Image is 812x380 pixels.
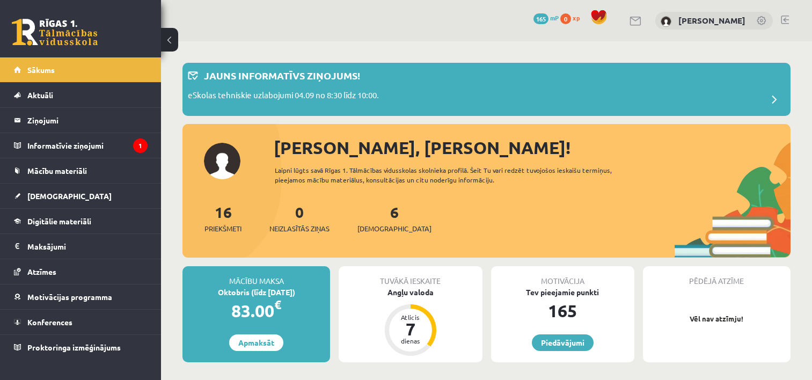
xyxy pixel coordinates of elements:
[532,334,594,351] a: Piedāvājumi
[269,202,330,234] a: 0Neizlasītās ziņas
[204,202,242,234] a: 16Priekšmeti
[339,287,482,357] a: Angļu valoda Atlicis 7 dienas
[491,298,634,324] div: 165
[182,298,330,324] div: 83.00
[27,191,112,201] span: [DEMOGRAPHIC_DATA]
[491,287,634,298] div: Tev pieejamie punkti
[14,83,148,107] a: Aktuāli
[14,310,148,334] a: Konferences
[14,284,148,309] a: Motivācijas programma
[14,184,148,208] a: [DEMOGRAPHIC_DATA]
[27,234,148,259] legend: Maksājumi
[357,202,431,234] a: 6[DEMOGRAPHIC_DATA]
[678,15,745,26] a: [PERSON_NAME]
[394,314,427,320] div: Atlicis
[533,13,559,22] a: 165 mP
[14,234,148,259] a: Maksājumi
[27,108,148,133] legend: Ziņojumi
[14,335,148,360] a: Proktoringa izmēģinājums
[27,317,72,327] span: Konferences
[550,13,559,22] span: mP
[14,259,148,284] a: Atzīmes
[269,223,330,234] span: Neizlasītās ziņas
[394,338,427,344] div: dienas
[27,342,121,352] span: Proktoringa izmēģinājums
[274,135,791,160] div: [PERSON_NAME], [PERSON_NAME]!
[14,108,148,133] a: Ziņojumi
[648,313,785,324] p: Vēl nav atzīmju!
[643,266,791,287] div: Pēdējā atzīme
[27,166,87,176] span: Mācību materiāli
[14,158,148,183] a: Mācību materiāli
[27,90,53,100] span: Aktuāli
[533,13,548,24] span: 165
[394,320,427,338] div: 7
[357,223,431,234] span: [DEMOGRAPHIC_DATA]
[661,16,671,27] img: Lina Tovanceva
[274,297,281,312] span: €
[14,133,148,158] a: Informatīvie ziņojumi1
[188,89,379,104] p: eSkolas tehniskie uzlabojumi 04.09 no 8:30 līdz 10:00.
[133,138,148,153] i: 1
[182,287,330,298] div: Oktobris (līdz [DATE])
[14,209,148,233] a: Digitālie materiāli
[491,266,634,287] div: Motivācija
[12,19,98,46] a: Rīgas 1. Tālmācības vidusskola
[573,13,580,22] span: xp
[229,334,283,351] a: Apmaksāt
[339,266,482,287] div: Tuvākā ieskaite
[27,292,112,302] span: Motivācijas programma
[204,223,242,234] span: Priekšmeti
[188,68,785,111] a: Jauns informatīvs ziņojums! eSkolas tehniskie uzlabojumi 04.09 no 8:30 līdz 10:00.
[14,57,148,82] a: Sākums
[182,266,330,287] div: Mācību maksa
[339,287,482,298] div: Angļu valoda
[275,165,640,185] div: Laipni lūgts savā Rīgas 1. Tālmācības vidusskolas skolnieka profilā. Šeit Tu vari redzēt tuvojošo...
[204,68,360,83] p: Jauns informatīvs ziņojums!
[560,13,571,24] span: 0
[27,133,148,158] legend: Informatīvie ziņojumi
[27,267,56,276] span: Atzīmes
[560,13,585,22] a: 0 xp
[27,216,91,226] span: Digitālie materiāli
[27,65,55,75] span: Sākums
